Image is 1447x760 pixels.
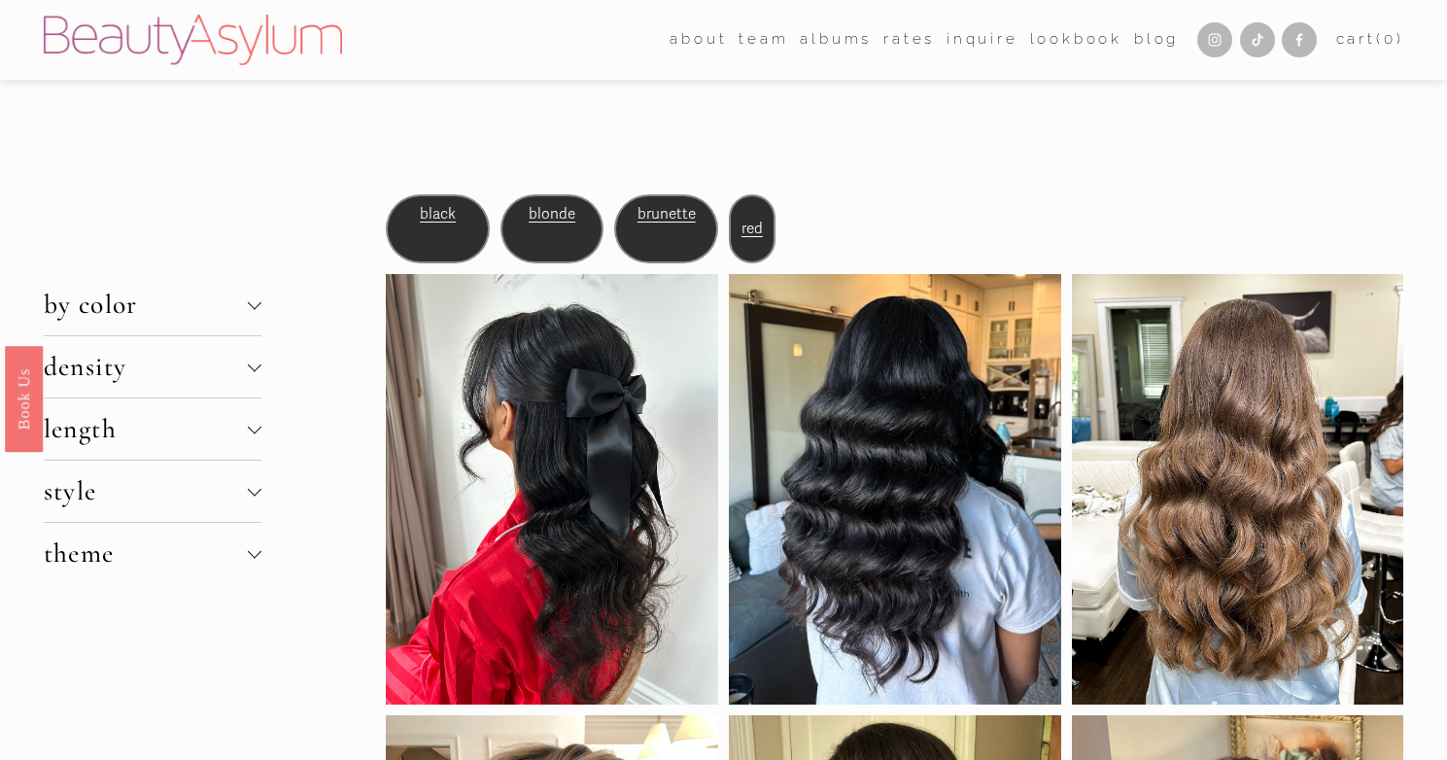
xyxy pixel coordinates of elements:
a: Inquire [947,25,1018,54]
button: by color [44,274,261,335]
a: black [420,205,456,223]
a: Facebook [1282,22,1317,57]
button: theme [44,523,261,584]
a: Book Us [5,346,43,452]
span: ( ) [1376,30,1403,48]
a: brunette [637,205,696,223]
a: Instagram [1197,22,1232,57]
span: team [739,26,788,52]
span: length [44,413,248,445]
span: 0 [1384,30,1396,48]
span: style [44,475,248,507]
a: Rates [883,25,935,54]
a: folder dropdown [739,25,788,54]
span: about [670,26,727,52]
img: Beauty Asylum | Bridal Hair &amp; Makeup Charlotte &amp; Atlanta [44,15,342,65]
a: albums [800,25,872,54]
a: folder dropdown [670,25,727,54]
button: density [44,336,261,397]
a: Blog [1134,25,1179,54]
button: style [44,461,261,522]
span: theme [44,537,248,570]
span: density [44,351,248,383]
a: Lookbook [1030,25,1122,54]
a: 0 items in cart [1336,26,1404,52]
a: blonde [529,205,575,223]
span: by color [44,289,248,321]
a: red [741,220,763,237]
a: TikTok [1240,22,1275,57]
button: length [44,398,261,460]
